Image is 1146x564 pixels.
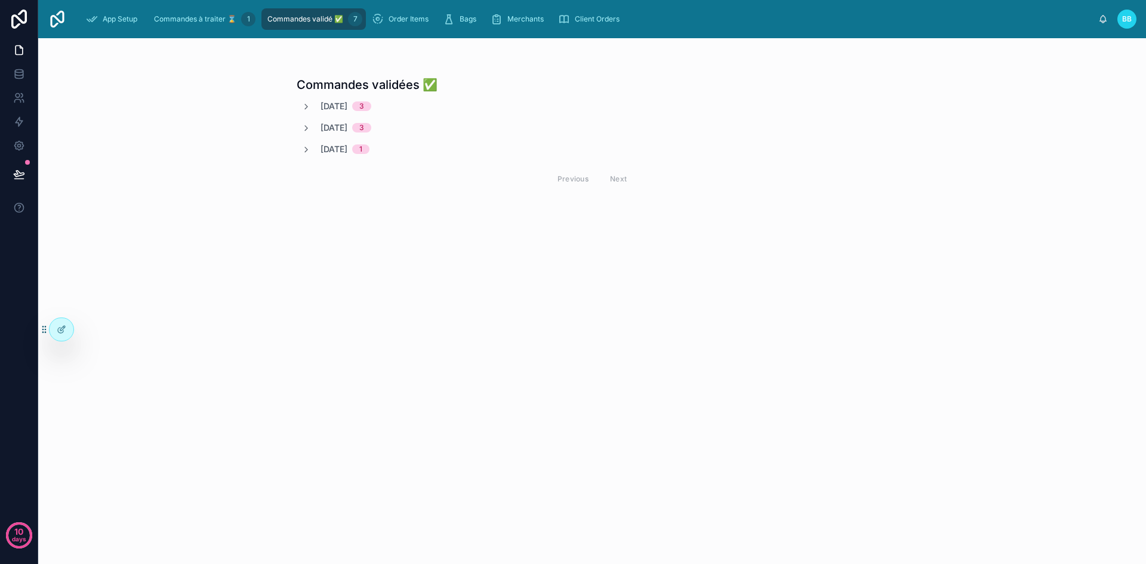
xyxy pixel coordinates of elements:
[14,526,23,538] p: 10
[48,10,67,29] img: App logo
[76,6,1098,32] div: scrollable content
[297,76,438,93] h1: Commandes validées ✅
[267,14,343,24] span: Commandes validé ✅
[261,8,366,30] a: Commandes validé ✅7
[359,144,362,154] div: 1
[12,531,26,547] p: days
[460,14,476,24] span: Bags
[321,143,347,155] span: [DATE]
[359,101,364,111] div: 3
[348,12,362,26] div: 7
[321,122,347,134] span: [DATE]
[487,8,552,30] a: Merchants
[1122,14,1132,24] span: BB
[368,8,437,30] a: Order Items
[148,8,259,30] a: Commandes à traiter ⌛1
[321,100,347,112] span: [DATE]
[389,14,429,24] span: Order Items
[241,12,255,26] div: 1
[575,14,620,24] span: Client Orders
[507,14,544,24] span: Merchants
[359,123,364,132] div: 3
[554,8,628,30] a: Client Orders
[154,14,236,24] span: Commandes à traiter ⌛
[82,8,146,30] a: App Setup
[103,14,137,24] span: App Setup
[439,8,485,30] a: Bags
